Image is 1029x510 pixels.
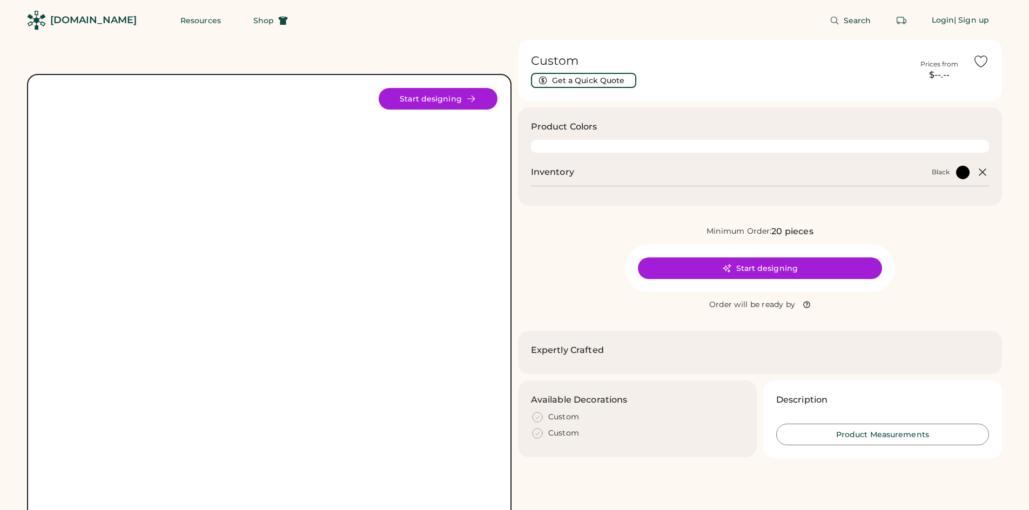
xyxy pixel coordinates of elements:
button: Retrieve an order [891,10,912,31]
div: Prices from [920,60,958,69]
button: Resources [167,10,234,31]
button: Shop [240,10,301,31]
h2: Expertly Crafted [531,344,604,357]
h3: Available Decorations [531,393,628,406]
h3: Description [776,393,828,406]
span: Search [844,17,871,24]
h2: Inventory [531,166,574,179]
div: Custom [548,412,580,423]
img: Rendered Logo - Screens [27,11,46,30]
button: Product Measurements [776,424,989,445]
div: Custom [548,428,580,439]
h3: Product Colors [531,120,597,133]
div: Login [932,15,954,26]
div: [DOMAIN_NAME] [50,13,137,27]
h1: Custom [531,53,906,69]
button: Start designing [638,257,882,279]
div: Order will be ready by [709,300,796,310]
button: Start designing [379,88,497,110]
div: | Sign up [954,15,989,26]
div: Minimum Order: [707,226,772,237]
button: Search [817,10,884,31]
div: Black [932,168,950,176]
span: Shop [253,17,274,24]
div: $--.-- [912,69,966,81]
button: Get a Quick Quote [531,73,636,88]
div: 20 pieces [771,225,813,238]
